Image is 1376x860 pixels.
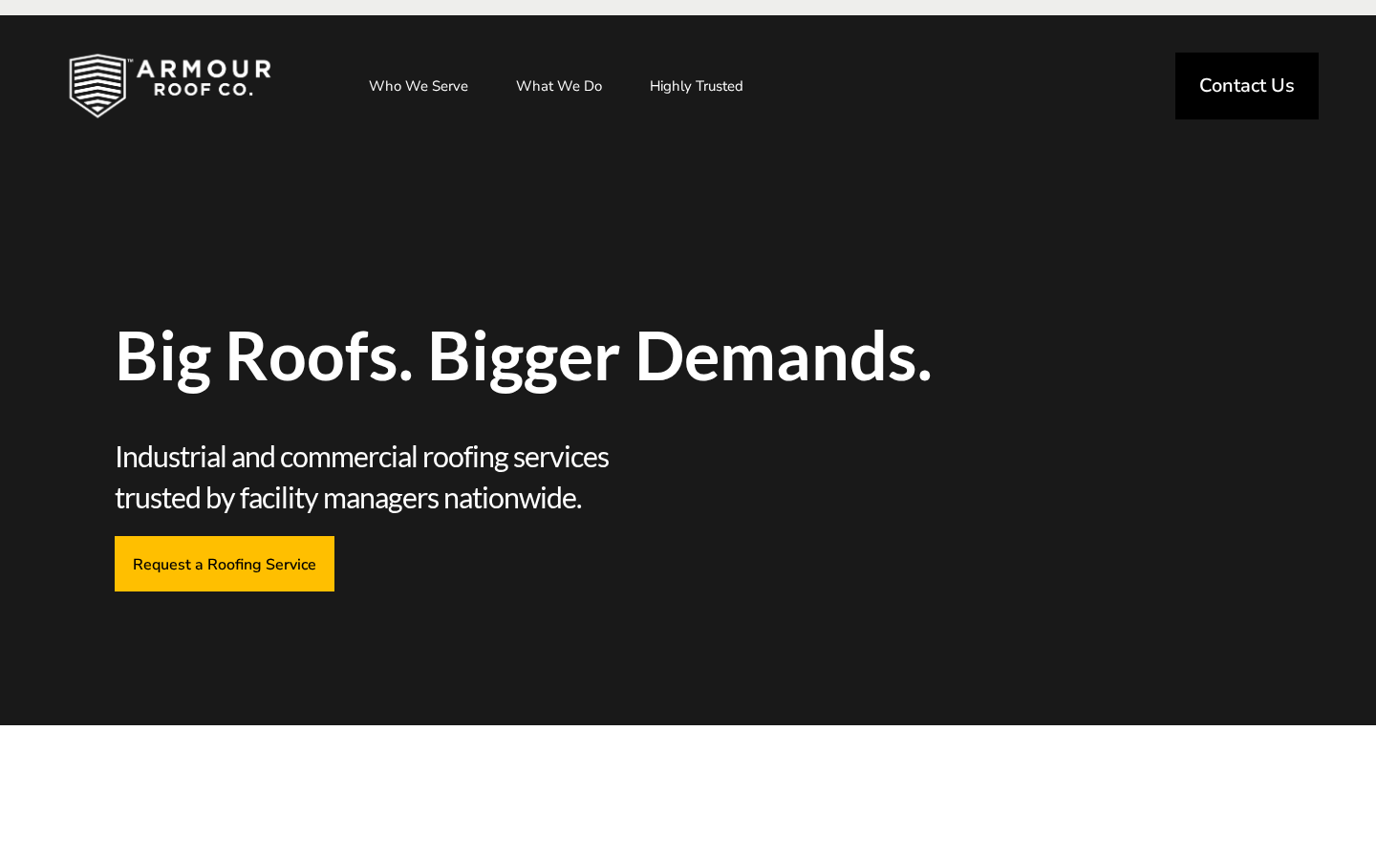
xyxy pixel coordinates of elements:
a: Request a Roofing Service [115,536,334,591]
span: Request a Roofing Service [133,554,316,572]
a: What We Do [497,62,621,110]
a: Contact Us [1175,53,1319,119]
span: Industrial and commercial roofing services trusted by facility managers nationwide. [115,436,681,517]
img: Industrial and Commercial Roofing Company | Armour Roof Co. [38,38,302,134]
a: Highly Trusted [631,62,763,110]
a: Who We Serve [350,62,487,110]
span: Big Roofs. Bigger Demands. [115,321,965,388]
span: Contact Us [1199,76,1295,96]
